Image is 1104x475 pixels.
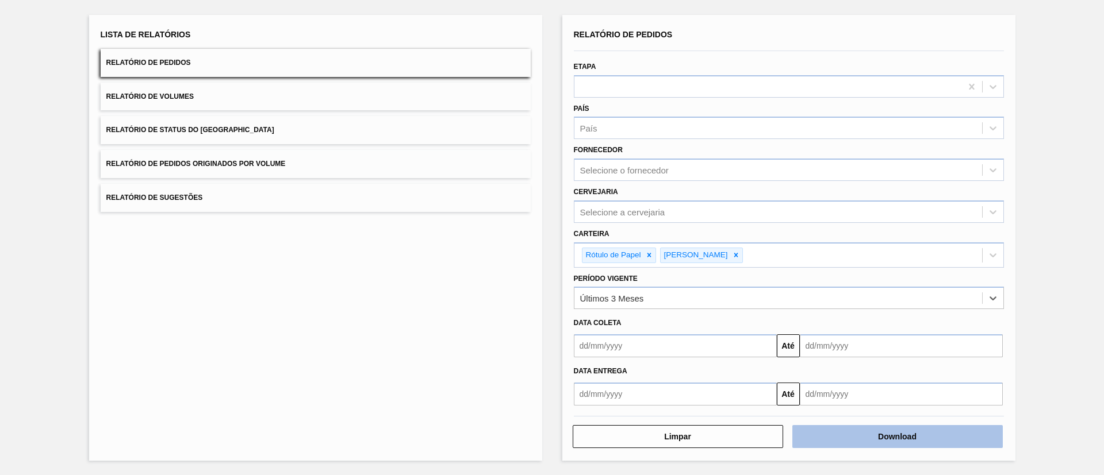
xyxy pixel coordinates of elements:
span: Data coleta [574,319,622,327]
button: Relatório de Status do [GEOGRAPHIC_DATA] [101,116,531,144]
span: Relatório de Pedidos [574,30,673,39]
span: Relatório de Pedidos Originados por Volume [106,160,286,168]
label: Cervejaria [574,188,618,196]
button: Relatório de Sugestões [101,184,531,212]
button: Até [777,334,800,357]
span: Relatório de Pedidos [106,59,191,67]
div: Rótulo de Papel [582,248,643,262]
button: Relatório de Volumes [101,83,531,111]
button: Download [792,425,1003,448]
button: Limpar [573,425,783,448]
button: Relatório de Pedidos [101,49,531,77]
div: [PERSON_NAME] [661,248,730,262]
input: dd/mm/yyyy [800,383,1003,406]
input: dd/mm/yyyy [574,383,777,406]
label: Período Vigente [574,275,638,283]
button: Relatório de Pedidos Originados por Volume [101,150,531,178]
span: Relatório de Status do [GEOGRAPHIC_DATA] [106,126,274,134]
button: Até [777,383,800,406]
span: Relatório de Sugestões [106,194,203,202]
div: Últimos 3 Meses [580,294,644,303]
label: Etapa [574,63,596,71]
span: Lista de Relatórios [101,30,191,39]
div: País [580,123,597,133]
label: Fornecedor [574,146,623,154]
label: Carteira [574,230,609,238]
span: Data entrega [574,367,627,375]
input: dd/mm/yyyy [574,334,777,357]
div: Selecione o fornecedor [580,165,669,175]
div: Selecione a cervejaria [580,207,665,217]
span: Relatório de Volumes [106,92,194,101]
input: dd/mm/yyyy [800,334,1003,357]
label: País [574,105,589,113]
